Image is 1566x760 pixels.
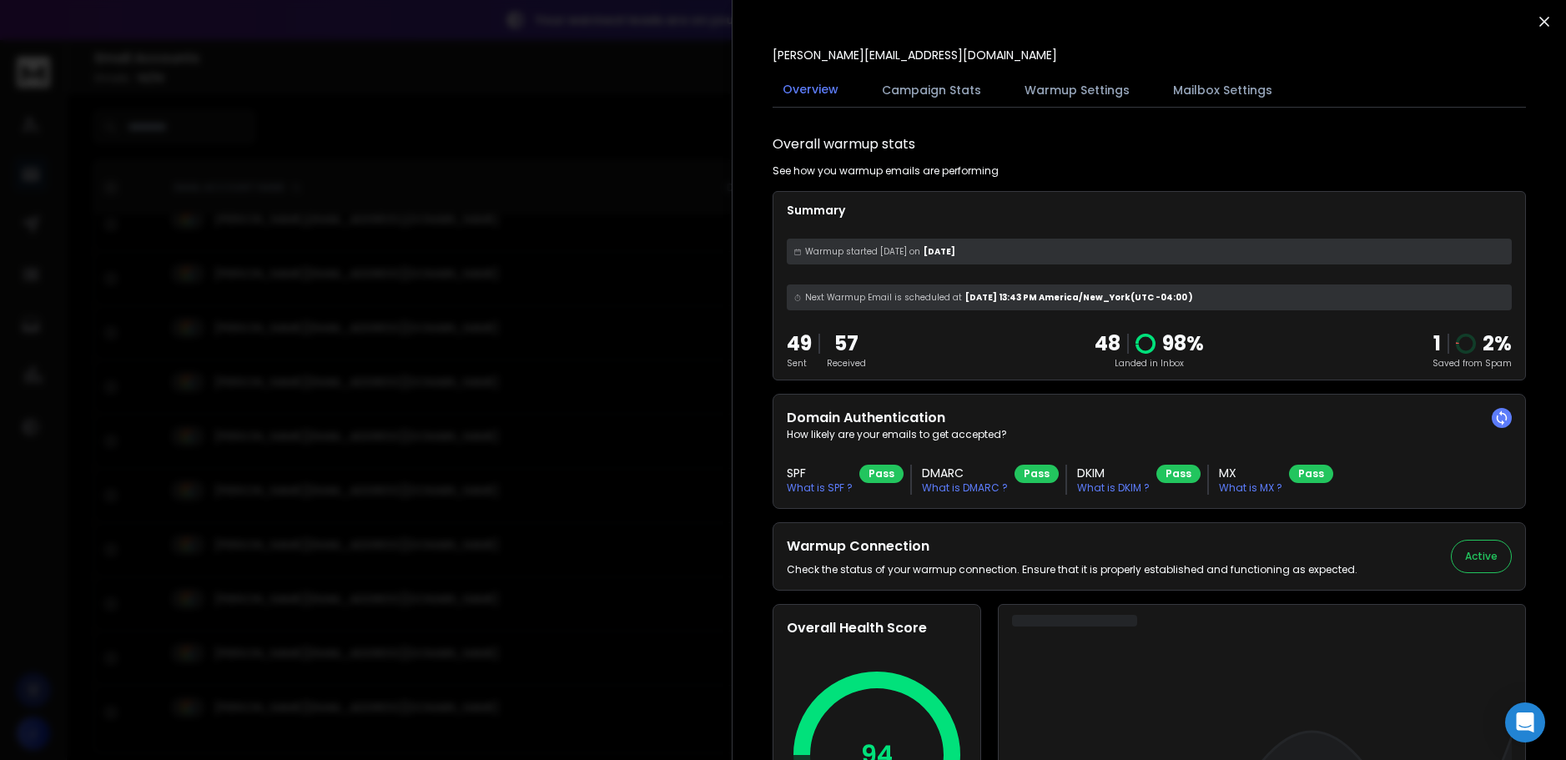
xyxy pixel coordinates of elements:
[773,164,999,178] p: See how you warmup emails are performing
[922,481,1008,495] p: What is DMARC ?
[787,563,1357,576] p: Check the status of your warmup connection. Ensure that it is properly established and functionin...
[1219,465,1282,481] h3: MX
[859,465,904,483] div: Pass
[787,428,1512,441] p: How likely are your emails to get accepted?
[1451,540,1512,573] button: Active
[1289,465,1333,483] div: Pass
[827,357,866,370] p: Received
[787,465,853,481] h3: SPF
[1015,72,1140,108] button: Warmup Settings
[1077,481,1150,495] p: What is DKIM ?
[1156,465,1201,483] div: Pass
[1095,357,1204,370] p: Landed in Inbox
[1433,357,1512,370] p: Saved from Spam
[787,408,1512,428] h2: Domain Authentication
[827,330,866,357] p: 57
[872,72,991,108] button: Campaign Stats
[805,245,920,258] span: Warmup started [DATE] on
[1163,72,1282,108] button: Mailbox Settings
[773,134,915,154] h1: Overall warmup stats
[1095,330,1120,357] p: 48
[773,71,848,109] button: Overview
[787,330,812,357] p: 49
[1219,481,1282,495] p: What is MX ?
[1077,465,1150,481] h3: DKIM
[1483,330,1512,357] p: 2 %
[787,284,1512,310] div: [DATE] 13:43 PM America/New_York (UTC -04:00 )
[787,202,1512,219] p: Summary
[1162,330,1204,357] p: 98 %
[787,618,967,638] h2: Overall Health Score
[787,239,1512,264] div: [DATE]
[922,465,1008,481] h3: DMARC
[1015,465,1059,483] div: Pass
[787,536,1357,556] h2: Warmup Connection
[805,291,962,304] span: Next Warmup Email is scheduled at
[787,357,812,370] p: Sent
[1505,702,1545,742] div: Open Intercom Messenger
[1433,330,1441,357] strong: 1
[787,481,853,495] p: What is SPF ?
[773,47,1057,63] p: [PERSON_NAME][EMAIL_ADDRESS][DOMAIN_NAME]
